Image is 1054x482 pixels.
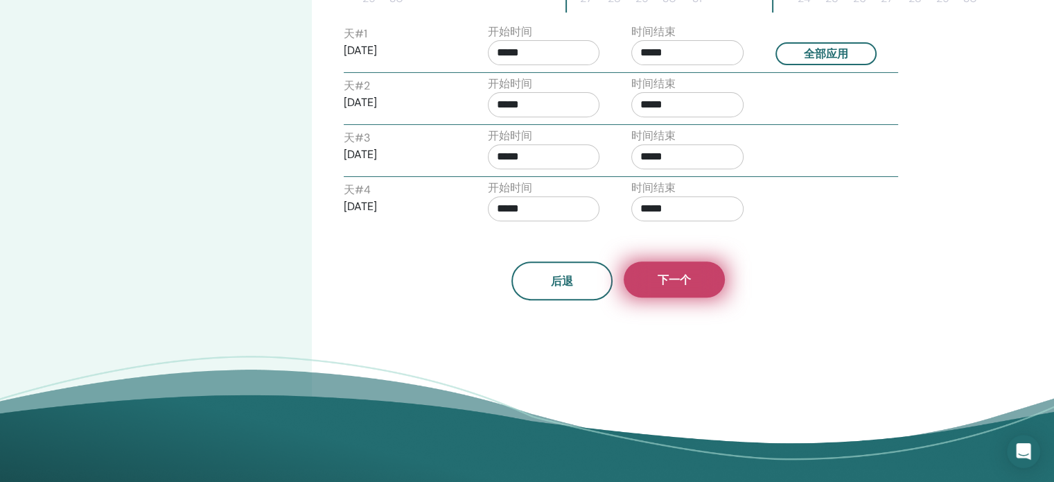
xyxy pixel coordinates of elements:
[344,42,456,59] p: [DATE]
[775,42,877,65] button: 全部应用
[488,128,532,144] label: 开始时间
[551,274,573,289] span: 后退
[344,78,370,94] label: 天 # 2
[1007,435,1040,468] div: Open Intercom Messenger
[344,146,456,163] p: [DATE]
[344,198,456,215] p: [DATE]
[511,261,613,300] button: 后退
[631,128,676,144] label: 时间结束
[631,76,676,92] label: 时间结束
[344,130,370,146] label: 天 # 3
[488,24,532,40] label: 开始时间
[631,24,676,40] label: 时间结束
[488,76,532,92] label: 开始时间
[624,261,725,298] button: 下一个
[488,180,532,196] label: 开始时间
[344,94,456,111] p: [DATE]
[631,180,676,196] label: 时间结束
[344,182,371,198] label: 天 # 4
[344,26,367,42] label: 天 # 1
[658,273,691,287] span: 下一个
